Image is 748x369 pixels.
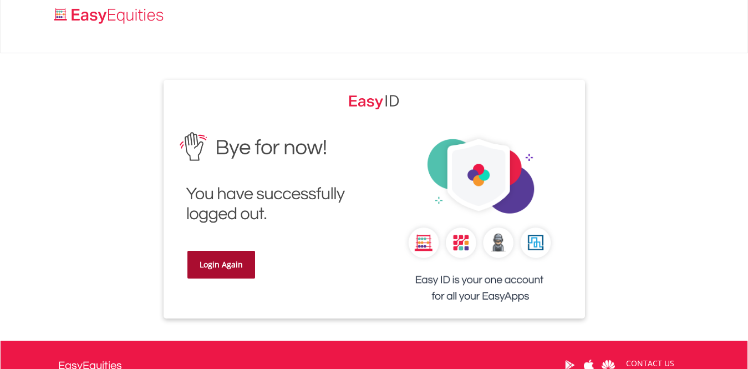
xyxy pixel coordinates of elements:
img: EasyEquities_Logo.png [52,7,168,25]
a: Login Again [187,251,255,279]
img: EasyEquities [383,124,577,319]
img: EasyEquities [172,124,366,231]
a: Home page [50,3,168,25]
img: EasyEquities [349,91,400,110]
